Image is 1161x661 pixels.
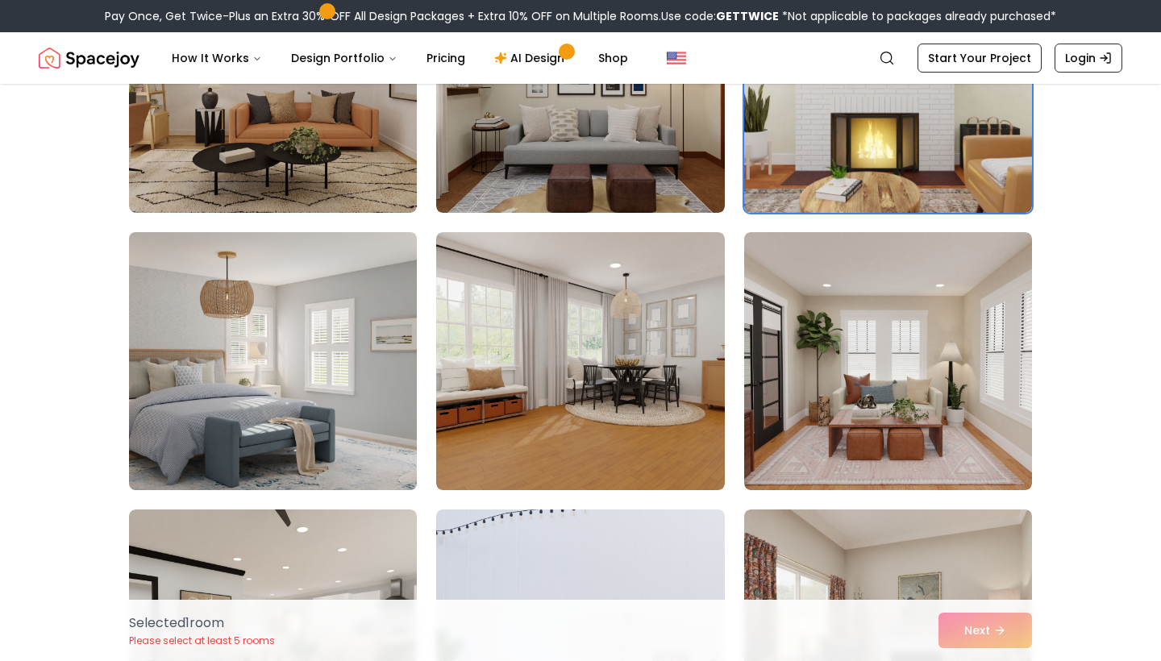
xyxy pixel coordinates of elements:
[39,42,139,74] a: Spacejoy
[414,42,478,74] a: Pricing
[481,42,582,74] a: AI Design
[744,232,1032,490] img: Room room-6
[129,634,275,647] p: Please select at least 5 rooms
[159,42,275,74] button: How It Works
[661,8,779,24] span: Use code:
[129,613,275,633] p: Selected 1 room
[39,32,1122,84] nav: Global
[436,232,724,490] img: Room room-5
[39,42,139,74] img: Spacejoy Logo
[667,48,686,68] img: United States
[105,8,1056,24] div: Pay Once, Get Twice-Plus an Extra 30% OFF All Design Packages + Extra 10% OFF on Multiple Rooms.
[585,42,641,74] a: Shop
[918,44,1042,73] a: Start Your Project
[278,42,410,74] button: Design Portfolio
[122,226,424,497] img: Room room-4
[1055,44,1122,73] a: Login
[716,8,779,24] b: GETTWICE
[159,42,641,74] nav: Main
[779,8,1056,24] span: *Not applicable to packages already purchased*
